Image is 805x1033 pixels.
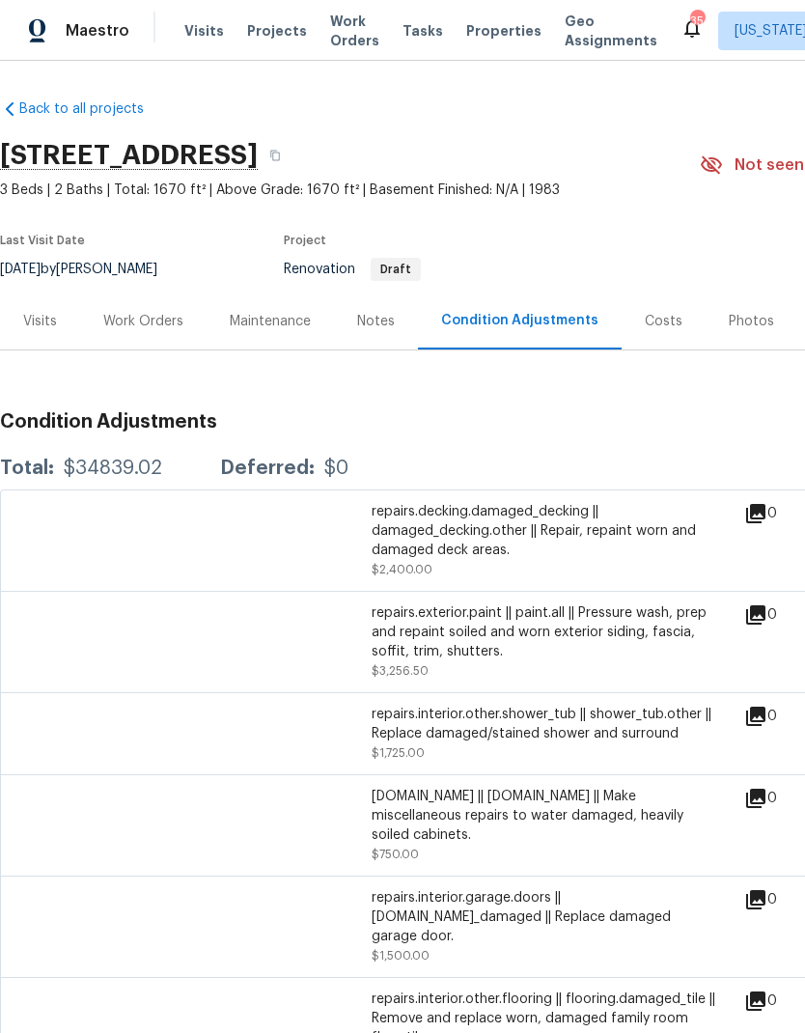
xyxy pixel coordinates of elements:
div: Costs [645,312,682,331]
div: Notes [357,312,395,331]
span: $3,256.50 [372,665,429,677]
div: repairs.interior.garage.doors || [DOMAIN_NAME]_damaged || Replace damaged garage door. [372,888,719,946]
div: repairs.exterior.paint || paint.all || Pressure wash, prep and repaint soiled and worn exterior s... [372,603,719,661]
div: Photos [729,312,774,331]
span: Projects [247,21,307,41]
div: 35 [690,12,704,31]
div: Work Orders [103,312,183,331]
div: Visits [23,312,57,331]
div: Deferred: [220,459,315,478]
span: $1,500.00 [372,950,430,962]
button: Copy Address [258,138,292,173]
div: $0 [324,459,348,478]
div: repairs.interior.other.shower_tub || shower_tub.other || Replace damaged/stained shower and surround [372,705,719,743]
div: $34839.02 [64,459,162,478]
span: Work Orders [330,12,379,50]
div: [DOMAIN_NAME] || [DOMAIN_NAME] || Make miscellaneous repairs to water damaged, heavily soiled cab... [372,787,719,845]
span: Project [284,235,326,246]
span: Tasks [402,24,443,38]
div: repairs.decking.damaged_decking || damaged_decking.other || Repair, repaint worn and damaged deck... [372,502,719,560]
span: Geo Assignments [565,12,657,50]
span: $750.00 [372,849,419,860]
span: $2,400.00 [372,564,432,575]
span: Visits [184,21,224,41]
div: Maintenance [230,312,311,331]
div: Condition Adjustments [441,311,598,330]
span: Draft [373,264,419,275]
span: Renovation [284,263,421,276]
span: Properties [466,21,541,41]
span: Maestro [66,21,129,41]
span: $1,725.00 [372,747,425,759]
